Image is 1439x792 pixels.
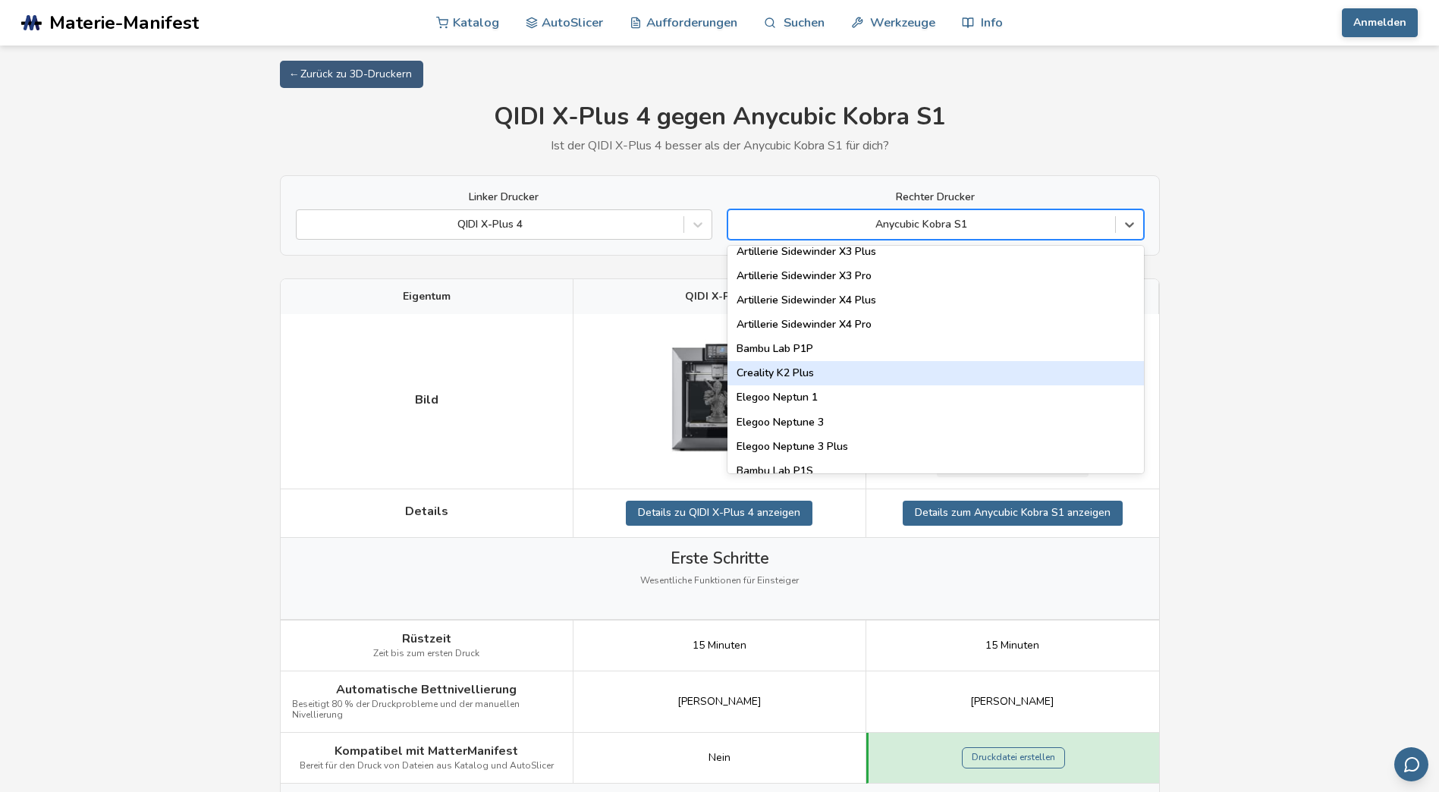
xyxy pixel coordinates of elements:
span: Bild [415,393,438,407]
span: Materie-Manifest [49,12,199,33]
a: Details zu QIDI X-Plus 4 anzeigen [626,501,812,525]
span: 15 Minuten [985,640,1039,652]
font: Details zum Anycubic Kobra S1 anzeigen [915,505,1111,520]
div: Artillerie Sidewinder X3 Plus [727,240,1144,264]
font: Werkzeuge [870,15,935,30]
span: Wesentliche Funktionen für Einsteiger [640,576,799,586]
font: QIDI X-Plus 4 gegen Anycubic Kobra S1 [494,100,946,133]
font: Katalog [453,15,499,30]
div: Creality K2 Plus [727,361,1144,385]
input: QIDI X-Plus 4 [304,218,307,231]
span: QIDI X-Plus 4 [685,291,754,303]
span: Bereit für den Druck von Dateien aus Katalog und AutoSlicer [300,761,554,772]
span: Details [405,504,448,518]
font: AutoSlicer [542,15,603,30]
span: Automatische Bettnivellierung [336,683,517,696]
div: Artillerie Sidewinder X3 Pro [727,264,1144,288]
font: Ist der QIDI X-Plus 4 besser als der Anycubic Kobra S1 für dich? [551,137,889,154]
label: Rechter Drucker [727,191,1144,203]
font: Suchen [784,15,825,30]
span: Zeit bis zum ersten Druck [373,649,479,659]
span: [PERSON_NAME] [970,696,1054,708]
font: Info [981,15,1003,30]
span: Beseitigt 80 % der Druckprobleme und der manuellen Nivellierung [292,699,561,721]
a: Druckdatei erstellen [962,747,1065,768]
div: Elegoo Neptune 3 Plus [727,435,1144,459]
div: Bambu Lab P1S [727,459,1144,483]
font: Details zu QIDI X-Plus 4 anzeigen [638,505,800,520]
a: ← Zurück zu 3D-Druckern [280,61,423,88]
img: QIDI X-Plus 4 [643,325,795,477]
span: [PERSON_NAME] [677,696,762,708]
div: Artillerie Sidewinder X4 Plus [727,288,1144,313]
button: Senden Sie Feedback per E-Mail [1394,747,1428,781]
div: Elegoo Neptune 3 [727,410,1144,435]
span: Erste Schritte [671,549,769,567]
span: Rüstzeit [402,632,451,646]
span: 15 Minuten [693,640,746,652]
span: Eigentum [403,291,451,303]
label: Linker Drucker [296,191,712,203]
span: Kompatibel mit MatterManifest [335,744,518,758]
div: Elegoo Neptun 1 [727,385,1144,410]
font: Aufforderungen [646,15,737,30]
div: Bambu Lab P1P [727,337,1144,361]
button: Anmelden [1342,8,1418,37]
span: Nein [709,752,730,764]
a: Details zum Anycubic Kobra S1 anzeigen [903,501,1123,525]
div: Artillerie Sidewinder X4 Pro [727,313,1144,337]
input: Anycubic Kobra S1Prusa MK4Elegoo CentauriSovol SV04Ender 5 S1Sovol SV06Sovol SV06 PlusElegoo Nept... [736,218,739,231]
